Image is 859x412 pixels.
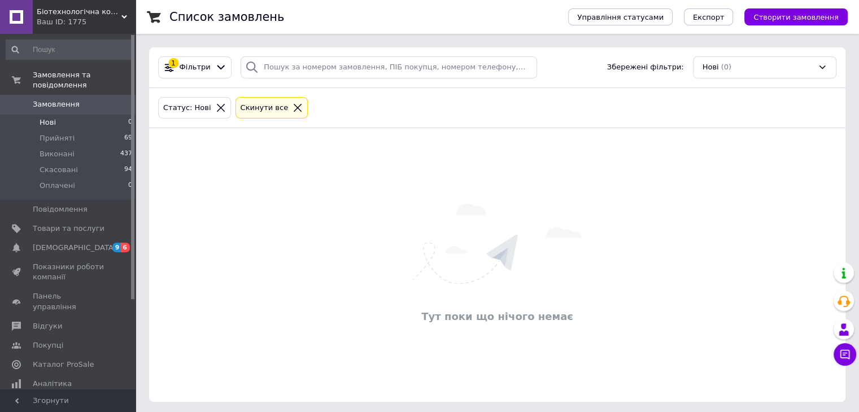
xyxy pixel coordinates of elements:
span: Фільтри [180,62,211,73]
a: Створити замовлення [733,12,848,21]
span: Нові [40,117,56,128]
span: Панель управління [33,291,104,312]
span: Прийняті [40,133,75,143]
div: Cкинути все [238,102,291,114]
span: Товари та послуги [33,223,104,234]
span: Збережені фільтри: [607,62,684,73]
span: Оплачені [40,181,75,191]
input: Пошук [6,40,133,60]
input: Пошук за номером замовлення, ПІБ покупця, номером телефону, Email, номером накладної [241,56,537,78]
span: 437 [120,149,132,159]
span: Біотехнологічна компанія BTU [37,7,121,17]
div: Статус: Нові [161,102,213,114]
span: 9 [112,243,121,252]
span: 0 [128,181,132,191]
span: (0) [721,63,731,71]
span: Замовлення [33,99,80,109]
div: 1 [168,58,178,68]
h1: Список замовлень [169,10,284,24]
span: [DEMOGRAPHIC_DATA] [33,243,116,253]
button: Створити замовлення [744,8,848,25]
span: Нові [703,62,719,73]
span: Показники роботи компанії [33,262,104,282]
button: Чат з покупцем [834,343,856,366]
span: 6 [121,243,130,252]
span: Управління статусами [577,13,664,21]
span: 0 [128,117,132,128]
span: Скасовані [40,165,78,175]
span: Експорт [693,13,725,21]
span: Покупці [33,340,63,350]
span: Каталог ProSale [33,360,94,370]
div: Тут поки що нічого немає [155,309,840,323]
span: Виконані [40,149,75,159]
span: Повідомлення [33,204,88,214]
span: Створити замовлення [753,13,839,21]
span: Відгуки [33,321,62,331]
button: Експорт [684,8,734,25]
span: Замовлення та повідомлення [33,70,136,90]
div: Ваш ID: 1775 [37,17,136,27]
button: Управління статусами [568,8,673,25]
span: Аналітика [33,379,72,389]
span: 69 [124,133,132,143]
span: 94 [124,165,132,175]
